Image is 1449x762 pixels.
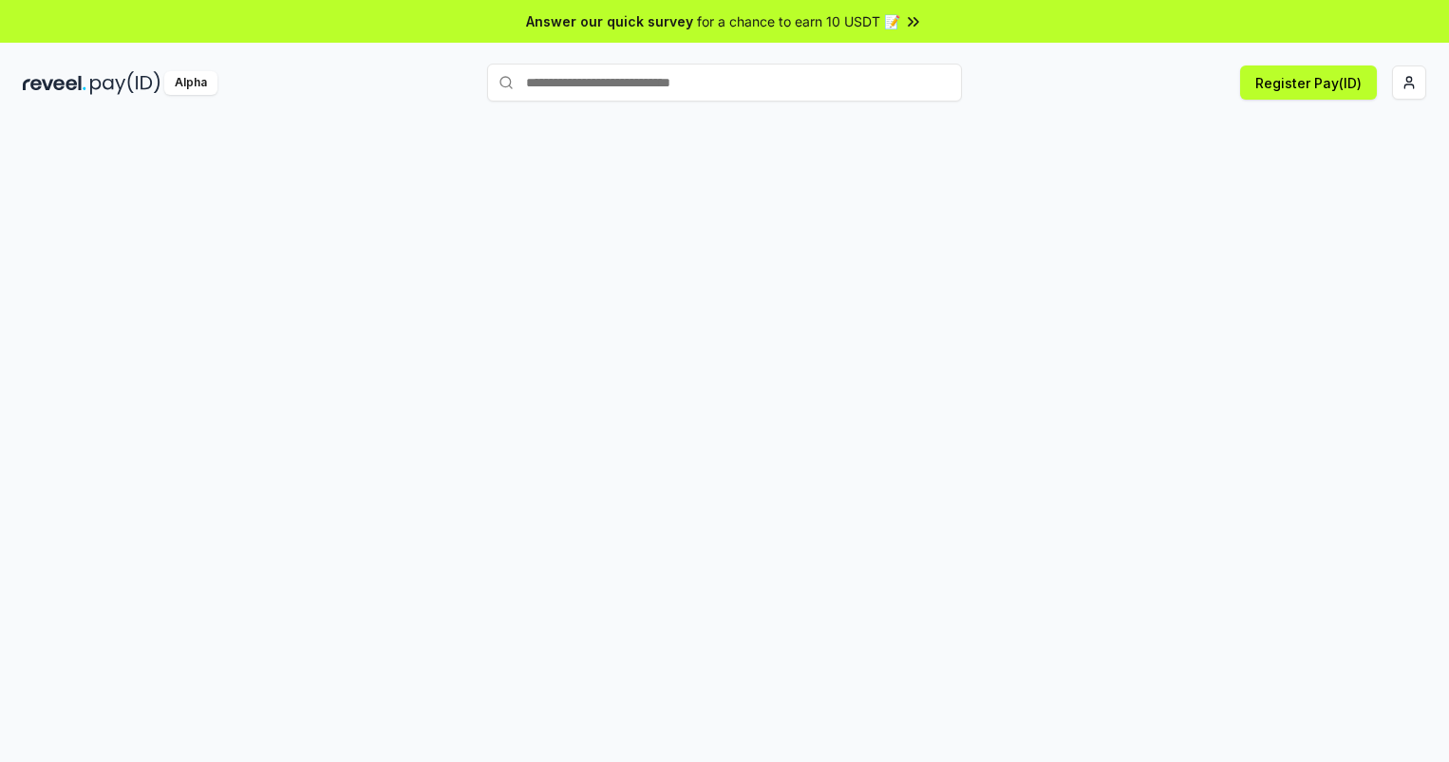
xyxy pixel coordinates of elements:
[90,71,160,95] img: pay_id
[164,71,217,95] div: Alpha
[697,11,900,31] span: for a chance to earn 10 USDT 📝
[23,71,86,95] img: reveel_dark
[1240,65,1377,100] button: Register Pay(ID)
[526,11,693,31] span: Answer our quick survey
